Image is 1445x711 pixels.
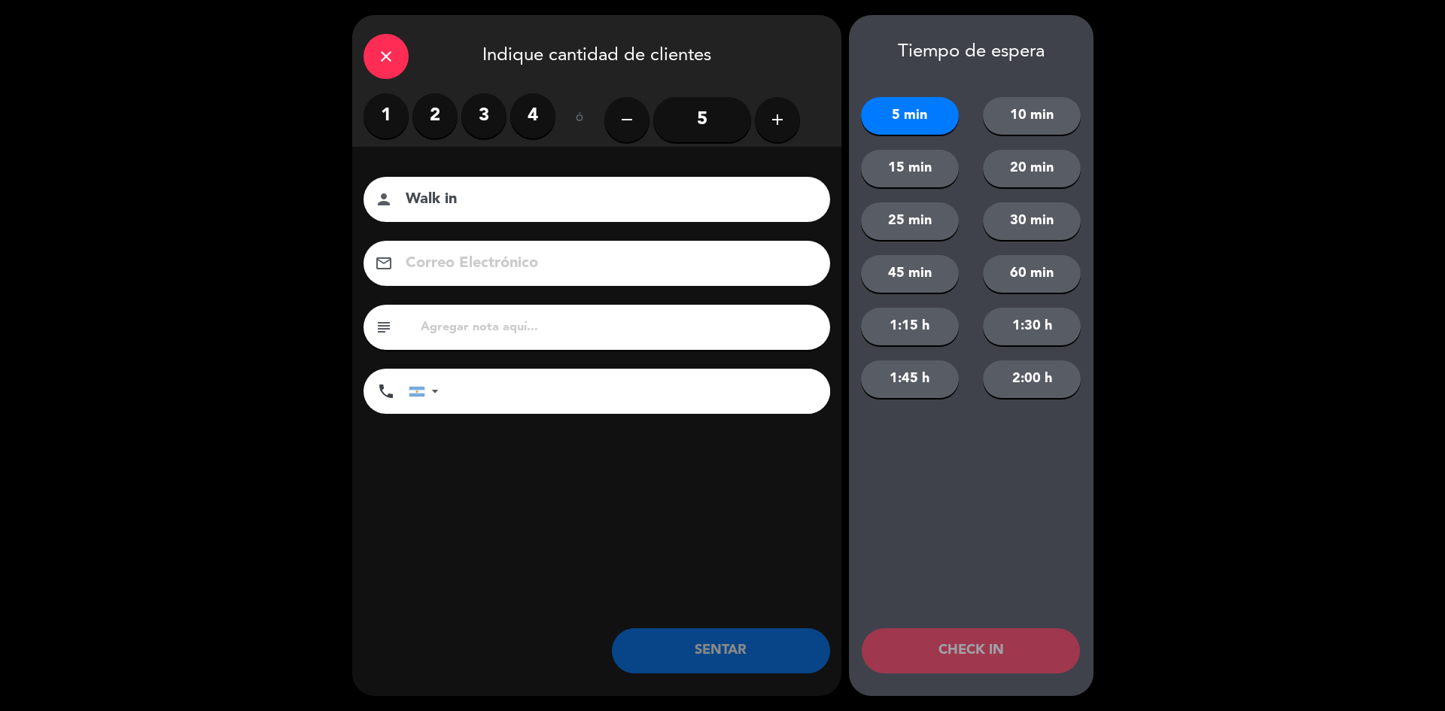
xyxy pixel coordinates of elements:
input: Correo Electrónico [404,251,811,277]
i: phone [377,382,395,400]
input: Agregar nota aquí... [419,317,819,338]
div: Tiempo de espera [849,41,1094,63]
button: 45 min [861,255,959,293]
button: SENTAR [612,628,830,673]
button: CHECK IN [862,628,1080,673]
div: Argentina: +54 [409,369,444,413]
button: 25 min [861,202,959,240]
button: 15 min [861,150,959,187]
button: 60 min [983,255,1081,293]
button: remove [604,97,649,142]
label: 3 [461,93,507,138]
button: 1:45 h [861,360,959,398]
button: 1:30 h [983,308,1081,345]
label: 4 [510,93,555,138]
label: 1 [364,93,409,138]
i: subject [375,318,393,336]
button: 1:15 h [861,308,959,345]
i: add [768,111,786,129]
div: ó [555,93,604,146]
button: 2:00 h [983,360,1081,398]
i: close [377,47,395,65]
i: email [375,254,393,272]
button: 5 min [861,97,959,135]
div: Indique cantidad de clientes [352,15,841,93]
button: 30 min [983,202,1081,240]
button: 10 min [983,97,1081,135]
input: Nombre del cliente [404,187,811,213]
i: remove [618,111,636,129]
i: person [375,190,393,208]
label: 2 [412,93,458,138]
button: 20 min [983,150,1081,187]
button: add [755,97,800,142]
